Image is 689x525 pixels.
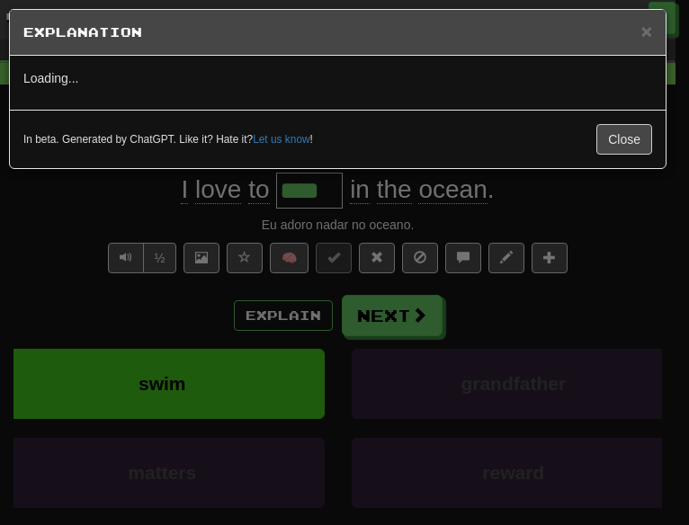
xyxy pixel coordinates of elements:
[23,69,652,87] p: Loading...
[253,133,309,146] a: Let us know
[641,22,652,40] button: Close
[596,124,652,155] button: Close
[641,21,652,41] span: ×
[23,23,652,41] h5: Explanation
[23,132,313,147] small: In beta. Generated by ChatGPT. Like it? Hate it? !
